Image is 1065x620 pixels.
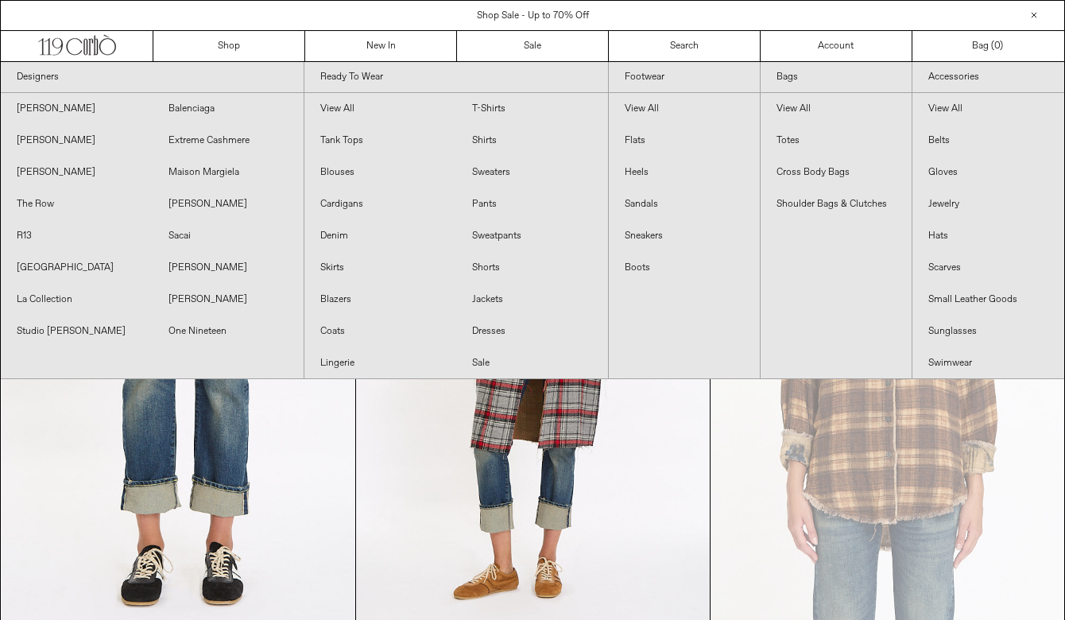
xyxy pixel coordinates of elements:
a: View All [304,93,456,125]
a: [PERSON_NAME] [153,252,304,284]
a: View All [912,93,1064,125]
a: Scarves [912,252,1064,284]
a: R13 [1,220,153,252]
a: Skirts [304,252,456,284]
a: Search [609,31,761,61]
a: Sacai [153,220,304,252]
a: Coats [304,316,456,347]
a: Swimwear [912,347,1064,379]
a: Jackets [456,284,608,316]
a: The Row [1,188,153,220]
a: Pants [456,188,608,220]
span: 0 [994,40,1000,52]
a: Sale [456,347,608,379]
a: [PERSON_NAME] [153,284,304,316]
a: Sandals [609,188,760,220]
a: Tank Tops [304,125,456,157]
a: Studio [PERSON_NAME] [1,316,153,347]
a: Blouses [304,157,456,188]
a: Lingerie [304,347,456,379]
span: ) [994,39,1003,53]
a: Sweaters [456,157,608,188]
a: Extreme Cashmere [153,125,304,157]
a: One Nineteen [153,316,304,347]
a: Account [761,31,912,61]
a: Shop Sale - Up to 70% Off [477,10,589,22]
a: New In [305,31,457,61]
a: Dresses [456,316,608,347]
a: Heels [609,157,760,188]
a: La Collection [1,284,153,316]
a: Sweatpants [456,220,608,252]
a: Shorts [456,252,608,284]
a: [PERSON_NAME] [1,157,153,188]
a: [GEOGRAPHIC_DATA] [1,252,153,284]
a: Footwear [609,62,760,93]
a: Denim [304,220,456,252]
a: T-Shirts [456,93,608,125]
a: Maison Margiela [153,157,304,188]
a: Small Leather Goods [912,284,1064,316]
a: [PERSON_NAME] [1,93,153,125]
a: Shoulder Bags & Clutches [761,188,912,220]
a: Sneakers [609,220,760,252]
a: Totes [761,125,912,157]
a: Belts [912,125,1064,157]
a: Cardigans [304,188,456,220]
a: Gloves [912,157,1064,188]
a: Cross Body Bags [761,157,912,188]
a: View All [761,93,912,125]
a: Flats [609,125,760,157]
a: Sale [457,31,609,61]
a: View All [609,93,760,125]
a: Hats [912,220,1064,252]
a: Shop [153,31,305,61]
a: Bag () [912,31,1064,61]
a: Designers [1,62,304,93]
a: Jewelry [912,188,1064,220]
a: [PERSON_NAME] [1,125,153,157]
a: Accessories [912,62,1064,93]
a: Blazers [304,284,456,316]
a: Boots [609,252,760,284]
a: [PERSON_NAME] [153,188,304,220]
a: Shirts [456,125,608,157]
a: Ready To Wear [304,62,607,93]
a: Balenciaga [153,93,304,125]
a: Bags [761,62,912,93]
a: Sunglasses [912,316,1064,347]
